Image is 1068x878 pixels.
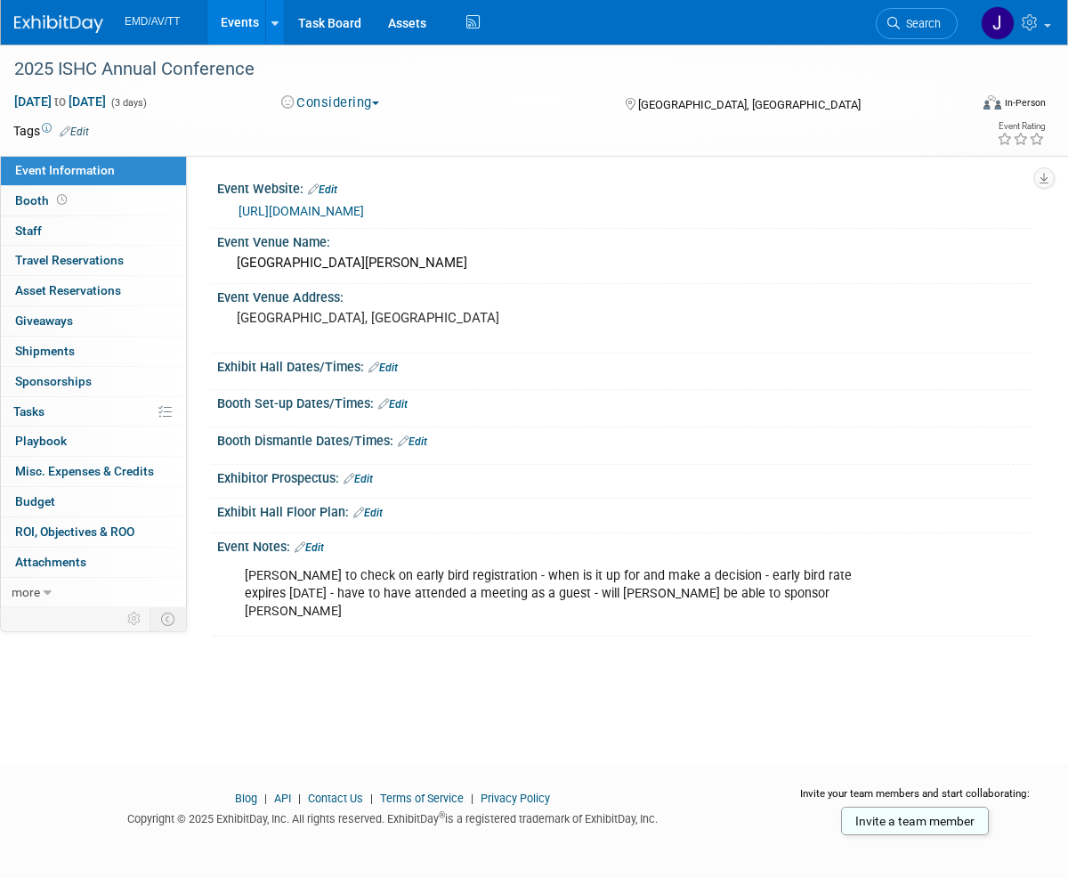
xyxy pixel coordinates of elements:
div: Event Notes: [217,533,1032,557]
span: ROI, Objectives & ROO [15,524,134,539]
span: Staff [15,224,42,238]
span: [DATE] [DATE] [13,93,107,110]
span: Attachments [15,555,86,569]
a: Edit [295,541,324,554]
img: Format-Inperson.png [983,95,1001,110]
span: | [260,792,271,805]
div: Event Website: [217,175,1032,199]
div: Event Format [885,93,1046,119]
a: Playbook [1,427,186,456]
a: Invite a team member [841,807,989,835]
div: 2025 ISHC Annual Conference [8,53,945,85]
td: Toggle Event Tabs [150,607,187,630]
td: Personalize Event Tab Strip [119,607,150,630]
a: Edit [398,435,427,448]
div: In-Person [1004,96,1046,110]
a: more [1,578,186,607]
a: Blog [235,792,257,805]
a: Attachments [1,548,186,577]
a: Staff [1,216,186,246]
img: ExhibitDay [14,15,103,33]
a: Shipments [1,337,186,366]
div: Event Venue Address: [217,284,1032,306]
a: Edit [308,183,337,196]
a: Booth [1,186,186,215]
a: API [274,792,291,805]
a: Edit [60,126,89,138]
span: more [12,585,40,599]
div: Booth Set-up Dates/Times: [217,390,1032,413]
a: Terms of Service [380,792,464,805]
div: [PERSON_NAME] to check on early bird registration - when is it up for and make a decision - early... [232,558,870,630]
div: Invite your team members and start collaborating: [797,786,1032,813]
span: Travel Reservations [15,253,124,267]
span: to [52,94,69,109]
button: Considering [275,93,386,112]
a: Sponsorships [1,367,186,396]
div: Exhibit Hall Floor Plan: [217,499,1032,522]
span: | [466,792,478,805]
span: Giveaways [15,313,73,328]
a: Event Information [1,156,186,185]
div: Booth Dismantle Dates/Times: [217,427,1032,451]
div: Exhibitor Prospectus: [217,465,1032,488]
span: Playbook [15,434,67,448]
span: | [366,792,377,805]
a: Misc. Expenses & Credits [1,457,186,486]
a: Tasks [1,397,186,427]
div: Copyright © 2025 ExhibitDay, Inc. All rights reserved. ExhibitDay is a registered trademark of Ex... [13,807,771,827]
span: Tasks [13,404,44,419]
span: | [294,792,305,805]
a: [URL][DOMAIN_NAME] [239,204,364,218]
a: Edit [368,362,398,374]
div: Exhibit Hall Dates/Times: [217,354,1032,377]
a: Edit [378,398,408,411]
a: Contact Us [308,792,363,805]
div: Event Venue Name: [217,229,1032,251]
div: [GEOGRAPHIC_DATA][PERSON_NAME] [231,249,1019,277]
span: Budget [15,494,55,508]
span: EMD/AV/TT [125,15,181,28]
a: Search [876,8,958,39]
img: Jolene Rheault [981,6,1015,40]
span: (3 days) [109,97,147,109]
a: Travel Reservations [1,246,186,275]
sup: ® [439,810,445,820]
a: Edit [344,473,373,485]
a: Asset Reservations [1,276,186,305]
span: Booth not reserved yet [53,193,70,207]
span: [GEOGRAPHIC_DATA], [GEOGRAPHIC_DATA] [638,98,861,111]
td: Tags [13,122,89,140]
pre: [GEOGRAPHIC_DATA], [GEOGRAPHIC_DATA] [237,310,538,326]
a: Budget [1,487,186,516]
a: Edit [353,507,383,519]
a: ROI, Objectives & ROO [1,517,186,547]
span: Search [900,17,941,30]
span: Sponsorships [15,374,92,388]
span: Shipments [15,344,75,358]
span: Misc. Expenses & Credits [15,464,154,478]
span: Booth [15,193,70,207]
span: Asset Reservations [15,283,121,297]
span: Event Information [15,163,115,177]
div: Event Rating [997,122,1045,131]
a: Giveaways [1,306,186,336]
a: Privacy Policy [481,792,550,805]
